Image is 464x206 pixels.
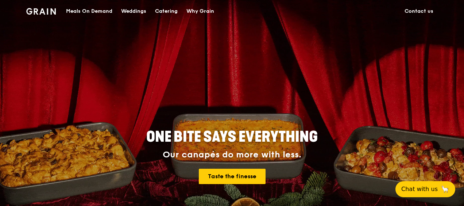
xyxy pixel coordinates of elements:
div: Weddings [121,0,146,22]
div: Catering [155,0,178,22]
div: Why Grain [186,0,214,22]
a: Weddings [117,0,151,22]
a: Why Grain [182,0,219,22]
span: Chat with us [401,185,438,194]
a: Catering [151,0,182,22]
img: Grain [26,8,56,15]
span: ONE BITE SAYS EVERYTHING [146,128,318,146]
div: Our canapés do more with less. [101,150,363,160]
span: 🦙 [441,185,449,194]
a: Contact us [400,0,438,22]
div: Meals On Demand [66,0,112,22]
a: Taste the finesse [199,169,266,184]
button: Chat with us🦙 [395,181,455,197]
